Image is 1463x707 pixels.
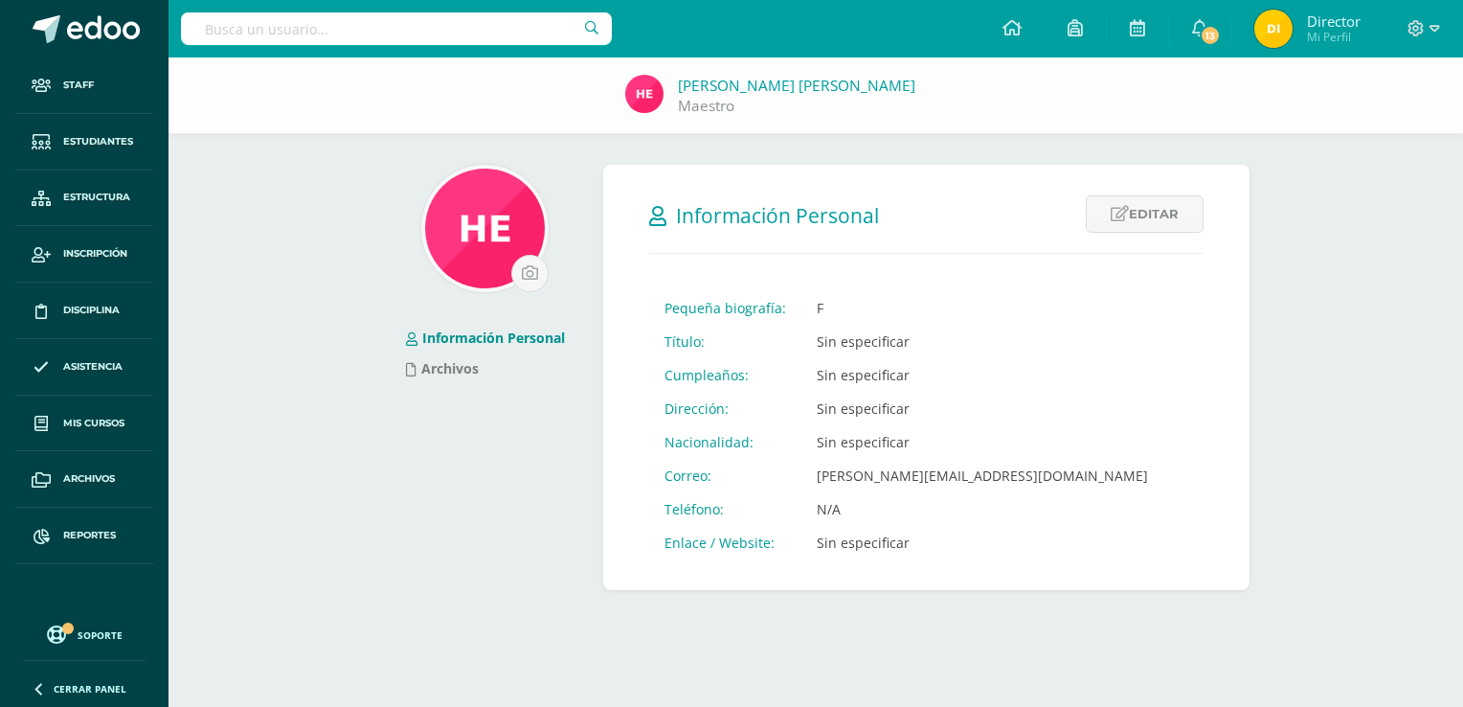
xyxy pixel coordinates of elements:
td: Sin especificar [801,526,1163,559]
img: 73f722bfae71f01a610d78b98f2a0929.png [425,169,545,288]
a: Archivos [15,451,153,508]
img: 608136e48c3c14518f2ea00dfaf80bc2.png [1254,10,1293,48]
span: Reportes [63,528,116,543]
a: Inscripción [15,226,153,283]
span: Staff [63,78,94,93]
span: Asistencia [63,359,123,375]
span: Estructura [63,190,130,205]
a: Estructura [15,171,153,227]
span: Soporte [78,628,123,642]
td: Sin especificar [801,325,1163,358]
a: Asistencia [15,339,153,396]
td: Nacionalidad: [649,425,801,459]
td: Cumpleaños: [649,358,801,392]
a: Reportes [15,508,153,564]
td: Pequeña biografía: [649,291,801,325]
td: F [801,291,1163,325]
span: Mis cursos [63,416,124,431]
td: Correo: [649,459,801,492]
span: Disciplina [63,303,120,318]
a: Archivos [406,359,479,377]
a: Editar [1086,195,1204,233]
td: Dirección: [649,392,801,425]
td: Título: [649,325,801,358]
span: Archivos [63,471,115,487]
td: Sin especificar [801,358,1163,392]
a: Maestro [678,96,734,116]
span: Cerrar panel [54,682,126,696]
a: Disciplina [15,283,153,339]
a: [PERSON_NAME] [PERSON_NAME] [678,76,915,96]
span: Estudiantes [63,134,133,149]
span: Director [1307,11,1361,31]
td: Enlace / Website: [649,526,801,559]
a: Información Personal [406,329,565,347]
td: Sin especificar [801,425,1163,459]
td: Sin especificar [801,392,1163,425]
span: Inscripción [63,246,127,262]
a: Mis cursos [15,396,153,452]
img: 2c6226ac58482c75ac54c37da905f948.png [625,75,664,113]
span: Mi Perfil [1307,29,1361,45]
input: Busca un usuario... [181,12,612,45]
td: Teléfono: [649,492,801,526]
span: 13 [1200,25,1221,46]
a: Staff [15,57,153,114]
a: Estudiantes [15,114,153,171]
td: [PERSON_NAME][EMAIL_ADDRESS][DOMAIN_NAME] [801,459,1163,492]
td: N/A [801,492,1163,526]
span: Información Personal [676,202,879,229]
a: Soporte [23,621,146,647]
